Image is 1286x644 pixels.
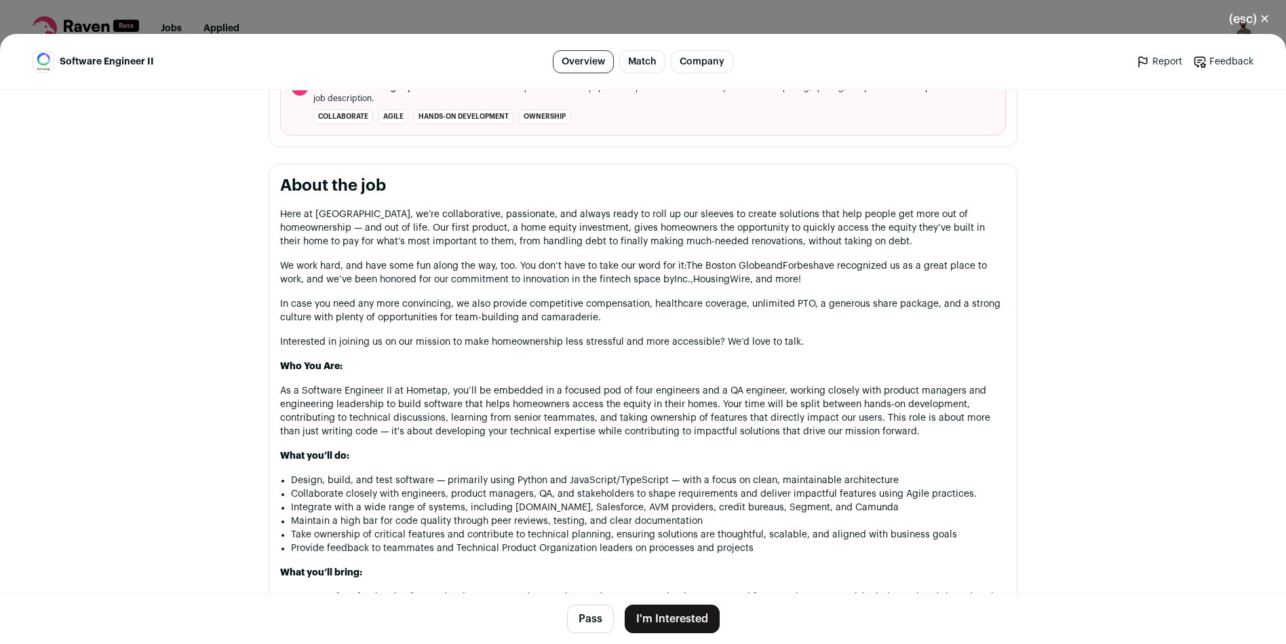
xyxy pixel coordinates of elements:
[378,109,408,124] li: agile
[280,362,343,371] strong: Who You Are:
[686,261,766,271] a: The Boston Globe
[313,109,373,124] li: collaborate
[671,50,733,73] a: Company
[414,109,513,124] li: hands-on development
[280,175,1006,197] h2: About the job
[1136,55,1182,69] a: Report
[313,82,994,104] span: . Recruiters also use keywords to identify specific experiences or values. Try to mirror the spel...
[291,528,1006,542] li: Take ownership of critical features and contribute to technical planning, ensuring solutions are ...
[291,514,1006,528] li: Maintain a high bar for code quality through peer reviews, testing, and clear documentation
[553,50,614,73] a: Overview
[280,297,1006,324] p: In case you need any more convincing, we also provide competitive compensation, healthcare covera...
[291,487,1006,501] li: Collaborate closely with engineers, product managers, QA, and stakeholders to shape requirements ...
[280,451,349,461] strong: What you’ll do:
[291,542,1006,555] li: Provide feedback to teammates and Technical Product Organization leaders on processes and projects
[291,474,1006,487] li: Design, build, and test software — primarily using Python and JavaScript/TypeScript — with a focu...
[1213,4,1286,34] button: Close modal
[674,275,690,284] a: Inc.
[519,109,570,124] li: ownership
[619,50,665,73] a: Match
[280,208,1006,248] p: Here at [GEOGRAPHIC_DATA], we’re collaborative, passionate, and always ready to roll up our sleev...
[280,259,1006,286] p: We work hard, and have some fun along the way, too. You don’t have to take our word for it: and h...
[291,501,1006,514] li: Integrate with a wide range of systems, including [DOMAIN_NAME], Salesforce, AVM providers, credi...
[60,55,154,69] span: Software Engineer II
[567,605,614,633] button: Pass
[280,568,362,577] strong: What you’ll bring:
[280,335,1006,349] p: Interested in joining us on our mission to make homeownership less stressful and more accessible?...
[625,605,720,633] button: I'm Interested
[33,52,54,72] img: e0711b76f429d6980c94be320a23cca22f7e0a7c51b01db6b3a98631bfd032d0.jpg
[280,384,1006,438] p: As a Software Engineer II at Hometap, you’ll be embedded in a focused pod of four engineers and a...
[291,590,1006,618] li: 2+ years of professional software development experience using modern programming languages and f...
[1193,55,1253,69] a: Feedback
[693,275,750,284] a: HousingWire
[783,261,813,271] a: Forbes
